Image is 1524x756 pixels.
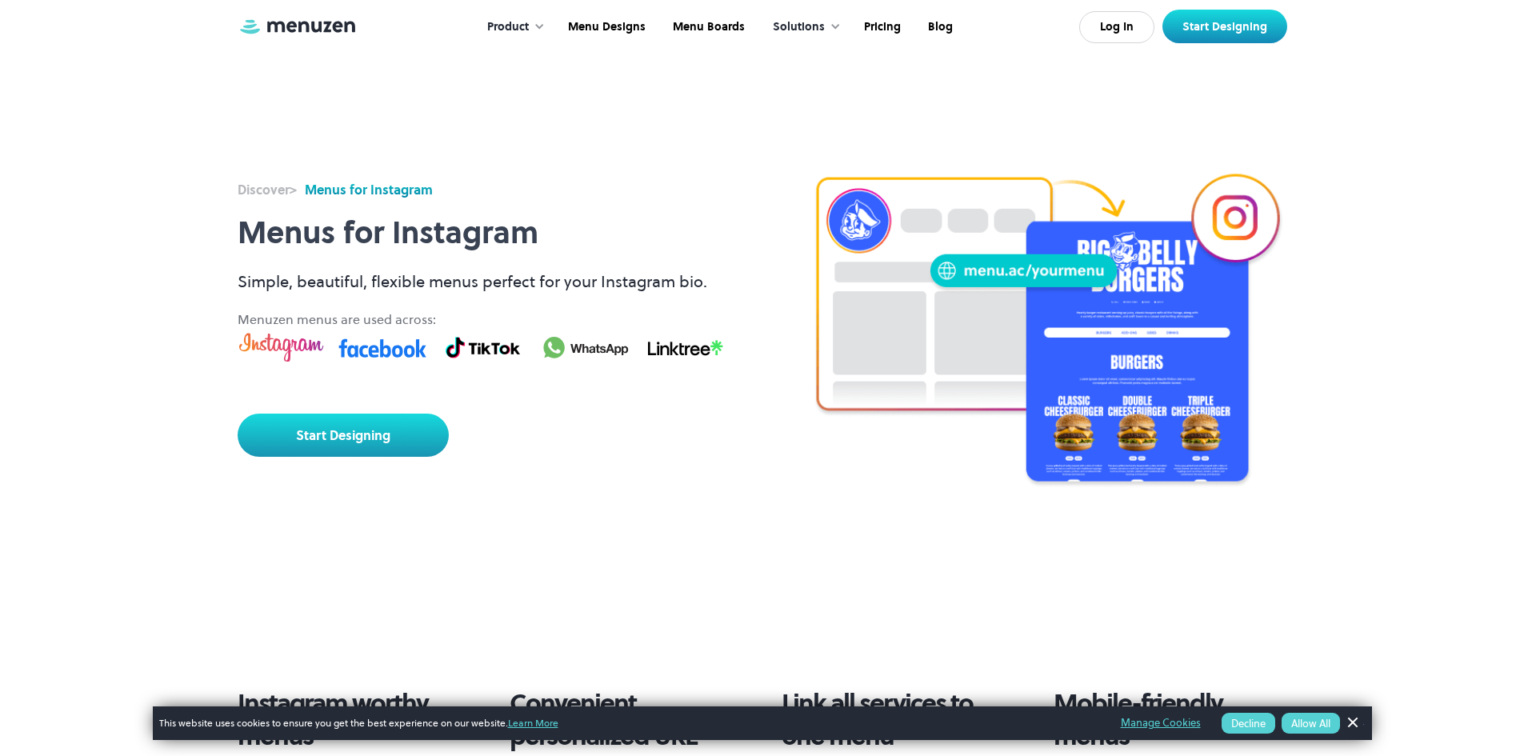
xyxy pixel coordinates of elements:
h3: Instagram worthy menus [238,687,471,753]
div: Product [471,2,553,52]
h3: Mobile-friendly menus [1054,687,1287,753]
a: Dismiss Banner [1340,711,1364,735]
a: Learn More [508,716,558,730]
a: Blog [913,2,965,52]
button: Decline [1222,713,1275,734]
button: Allow All [1282,713,1340,734]
a: Menu Designs [553,2,658,52]
a: Pricing [849,2,913,52]
h3: Convenient, personalized URL [510,687,743,753]
span: This website uses cookies to ensure you get the best experience on our website. [159,716,1098,730]
a: Start Designing [1162,10,1287,43]
a: Log In [1079,11,1154,43]
a: Manage Cookies [1121,714,1201,732]
h3: Link all services to one menu [782,687,1015,753]
div: Product [487,18,529,36]
div: > [238,180,297,199]
a: Menu Boards [658,2,757,52]
h1: Menus for Instagram [238,215,730,250]
div: Solutions [757,2,849,52]
strong: Discover [238,181,290,198]
div: Solutions [773,18,825,36]
div: Menus for Instagram [305,180,433,199]
p: Simple, beautiful, flexible menus perfect for your Instagram bio. [238,270,730,294]
a: Start Designing [238,414,449,457]
div: Menuzen menus are used across: [238,310,730,329]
